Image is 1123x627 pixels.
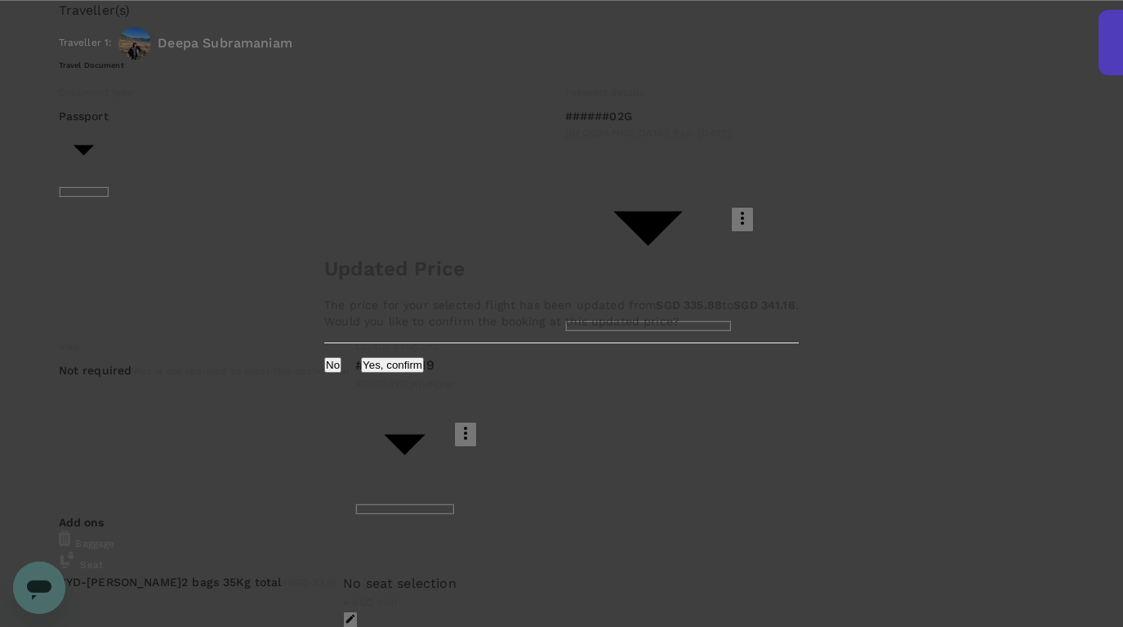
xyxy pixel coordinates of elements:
[324,297,799,313] p: The price for your selected flight has been updated from to .
[324,313,799,329] p: Would you like to confirm the booking at this updated price?
[733,298,795,311] b: SGD 341.16
[656,298,722,311] b: SGD 335.88
[324,254,465,283] h3: Updated Price
[361,357,424,373] button: Yes, confirm
[324,357,341,373] button: No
